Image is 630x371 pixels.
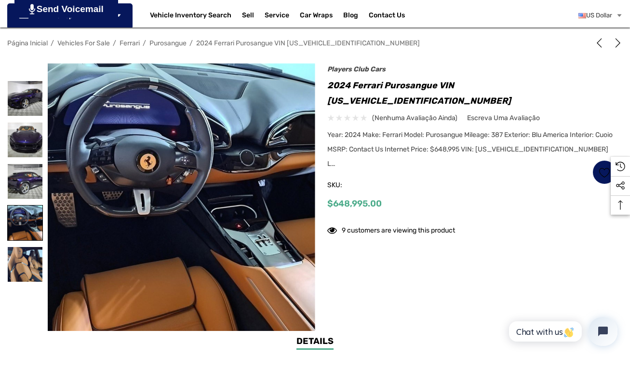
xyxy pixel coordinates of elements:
[296,335,334,350] a: Details
[467,114,540,123] span: Escreva uma avaliação
[327,198,382,209] span: $648,995.00
[616,181,625,191] svg: Social Media
[120,39,140,47] a: Ferrari
[599,167,610,178] svg: Lista de desejos
[8,247,42,282] img: For Sale 2024 Ferrari Purosangue VIN ZSG06VTA7R0305445
[149,39,187,47] a: Purosangue
[592,160,617,184] a: Lista de desejos
[265,11,289,22] a: Service
[7,3,133,27] p: Shop All
[327,179,375,192] span: SKU:
[327,131,613,168] span: Year: 2024 Make: Ferrari Model: Purosangue Mileage: 387 Exterior: Blu America Interior: Cuoio MSR...
[343,11,358,22] a: Blog
[29,4,35,14] img: PjwhLS0gR2VuZXJhdG9yOiBHcmF2aXQuaW8gLS0+PHN2ZyB4bWxucz0iaHR0cDovL3d3dy53My5vcmcvMjAwMC9zdmciIHhtb...
[300,6,343,25] a: Car Wraps
[150,11,231,22] a: Vehicle Inventory Search
[594,38,608,48] a: Anterior
[372,112,457,124] span: (nenhuma avaliação ainda)
[498,309,626,354] iframe: Tidio Chat
[578,6,623,25] a: Selecione a moeda: USD
[8,206,42,240] img: For Sale 2024 Ferrari Purosangue VIN ZSG06VTA7R0305445
[196,39,420,47] a: 2024 Ferrari Purosangue VIN [US_VEHICLE_IDENTIFICATION_NUMBER]
[8,81,42,116] img: For Sale 2024 Ferrari Purosangue VIN ZSG06VTA7R0305445
[242,11,254,22] span: Sell
[616,162,625,171] svg: Recently Viewed
[369,11,405,22] a: Contact Us
[611,200,630,210] svg: Top
[609,38,623,48] a: Próximo
[57,39,110,47] a: Vehicles For Sale
[467,112,540,124] a: Escreva uma avaliação
[242,6,265,25] a: Sell
[300,11,333,22] span: Car Wraps
[327,78,617,109] h1: 2024 Ferrari Purosangue VIN [US_VEHICLE_IDENTIFICATION_NUMBER]
[7,35,623,52] nav: Breadcrumb
[7,39,48,47] a: Página inicial
[327,65,386,73] a: Players Club Cars
[8,123,42,157] img: For Sale 2024 Ferrari Purosangue VIN ZSG06VTA7R0305445
[327,221,455,236] div: 9 customers are viewing this product
[115,12,122,19] svg: Icon Arrow Down
[8,164,42,199] img: For Sale 2024 Ferrari Purosangue VIN ZSG06VTA7R0305445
